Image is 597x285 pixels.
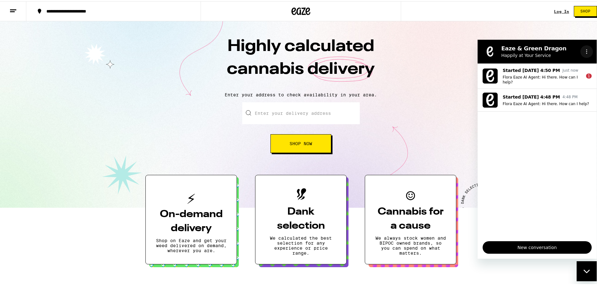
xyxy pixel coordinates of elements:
[290,140,312,145] span: Shop Now
[265,204,336,232] h3: Dank selection
[270,133,331,152] button: Shop Now
[145,174,237,263] button: On-demand deliveryShop on Eaze and get your weed delivered on demand, wherever you are.
[478,38,597,257] iframe: Messaging window
[580,8,590,12] span: Shop
[191,34,411,86] h1: Highly calculated cannabis delivery
[375,234,446,254] p: We always stock women and BIPOC owned brands, so you can spend on what matters.
[242,101,360,123] input: Enter your delivery address
[6,91,595,96] p: Enter your address to check availability in your area.
[156,237,227,252] p: Shop on Eaze and get your weed delivered on demand, wherever you are.
[156,206,227,234] h3: On-demand delivery
[265,234,336,254] p: We calculated the best selection for any experience or price range.
[375,204,446,232] h3: Cannabis for a cause
[577,260,597,280] iframe: Button to launch messaging window, 1 unread message
[574,5,597,15] button: Shop
[554,8,569,12] a: Log In
[365,174,456,263] button: Cannabis for a causeWe always stock women and BIPOC owned brands, so you can spend on what matters.
[255,174,347,263] button: Dank selectionWe calculated the best selection for any experience or price range.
